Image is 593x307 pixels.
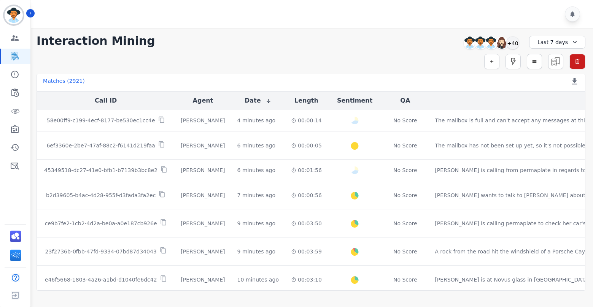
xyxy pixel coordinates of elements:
div: No Score [393,220,417,227]
div: [PERSON_NAME] [181,220,225,227]
div: 6 minutes ago [237,142,276,149]
button: Call ID [95,96,117,105]
p: 58e00ff9-c199-4ecf-8177-be530ec1cc4e [47,117,155,124]
p: 23f2736b-0fbb-47fd-9334-07bd87d34043 [45,248,157,255]
div: 7 minutes ago [237,191,276,199]
div: 6 minutes ago [237,166,276,174]
div: +40 [506,36,519,49]
img: Bordered avatar [5,6,23,24]
button: Length [294,96,318,105]
div: 00:00:05 [291,142,322,149]
div: 00:00:56 [291,191,322,199]
div: No Score [393,117,417,124]
div: No Score [393,248,417,255]
div: [PERSON_NAME] [181,142,225,149]
div: 00:03:10 [291,276,322,283]
div: 00:03:59 [291,248,322,255]
div: No Score [393,166,417,174]
div: 4 minutes ago [237,117,276,124]
div: No Score [393,142,417,149]
p: 6ef3360e-2be7-47af-88c2-f6141d219faa [46,142,155,149]
p: b2d39605-b4ac-4d28-955f-d3fada3fa2ec [46,191,156,199]
div: Last 7 days [529,36,585,49]
div: 10 minutes ago [237,276,279,283]
div: [PERSON_NAME] [181,248,225,255]
p: e46f5668-1803-4a26-a1bd-d1040fe6dc42 [45,276,157,283]
div: 00:00:14 [291,117,322,124]
div: [PERSON_NAME] [181,276,225,283]
div: No Score [393,276,417,283]
p: 45349518-dc27-41e0-bfb1-b7139b3bc8e2 [44,166,157,174]
button: Agent [193,96,213,105]
h1: Interaction Mining [37,34,155,48]
div: No Score [393,191,417,199]
button: QA [400,96,410,105]
button: Sentiment [337,96,372,105]
p: ce9b7fe2-1cb2-4d2a-be0a-a0e187cb926e [45,220,157,227]
div: 00:03:50 [291,220,322,227]
div: Matches ( 2921 ) [43,77,85,88]
div: [PERSON_NAME] [181,191,225,199]
div: 9 minutes ago [237,248,276,255]
div: [PERSON_NAME] [181,117,225,124]
div: 9 minutes ago [237,220,276,227]
div: 00:01:56 [291,166,322,174]
button: Date [245,96,272,105]
div: [PERSON_NAME] [181,166,225,174]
